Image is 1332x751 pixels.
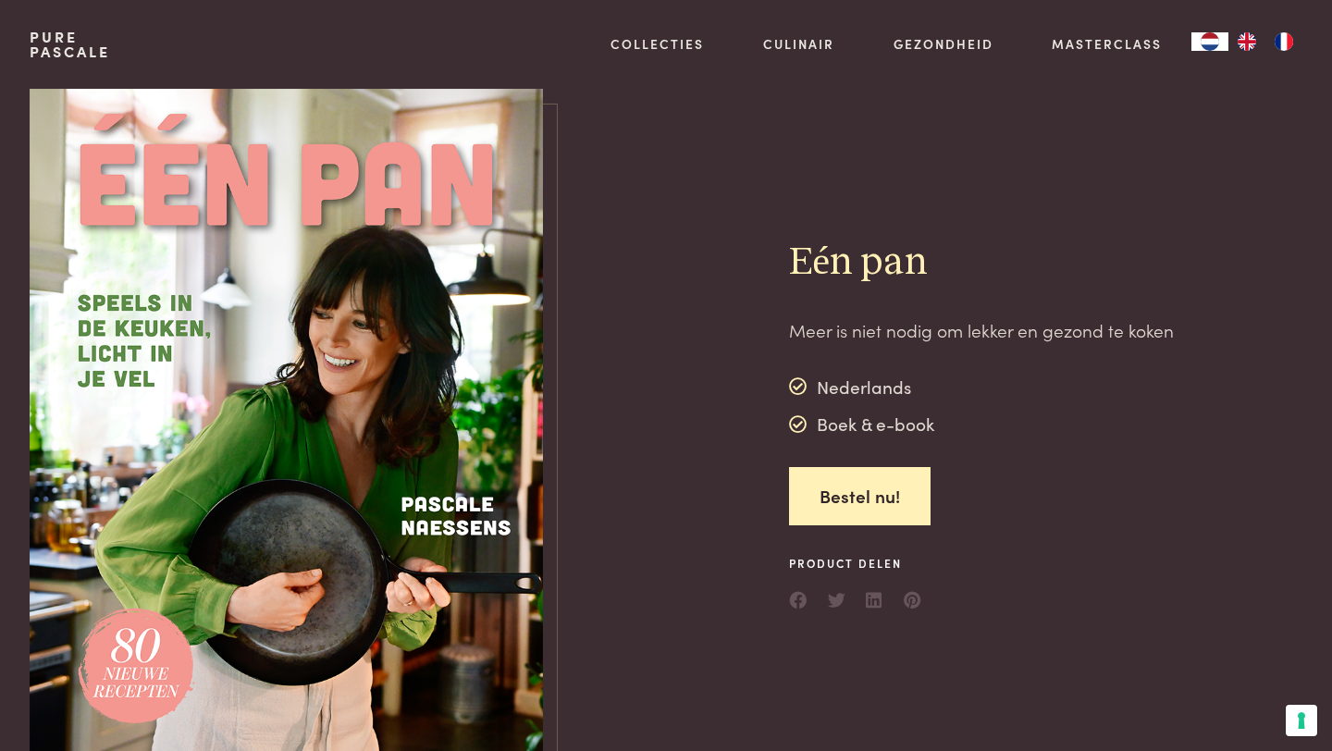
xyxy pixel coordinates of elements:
[894,34,993,54] a: Gezondheid
[1286,705,1317,736] button: Uw voorkeuren voor toestemming voor trackingtechnologieën
[610,34,704,54] a: Collecties
[1052,34,1162,54] a: Masterclass
[789,239,1174,288] h2: Eén pan
[789,411,934,438] div: Boek & e-book
[30,30,110,59] a: PurePascale
[1191,32,1228,51] div: Language
[789,317,1174,344] p: Meer is niet nodig om lekker en gezond te koken
[789,467,931,525] a: Bestel nu!
[1228,32,1265,51] a: EN
[1191,32,1302,51] aside: Language selected: Nederlands
[789,373,934,400] div: Nederlands
[789,555,922,572] span: Product delen
[1191,32,1228,51] a: NL
[763,34,834,54] a: Culinair
[1265,32,1302,51] a: FR
[1228,32,1302,51] ul: Language list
